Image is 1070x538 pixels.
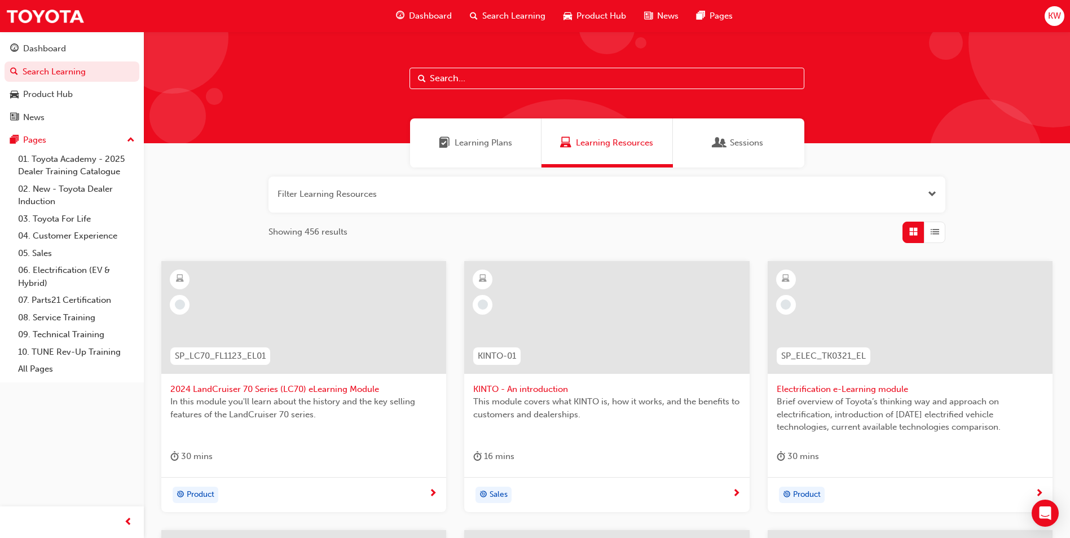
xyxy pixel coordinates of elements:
[5,84,139,105] a: Product Hub
[14,309,139,327] a: 08. Service Training
[410,118,541,167] a: Learning PlansLearning Plans
[176,272,184,286] span: learningResourceType_ELEARNING-icon
[429,489,437,499] span: next-icon
[161,261,446,513] a: SP_LC70_FL1123_EL012024 LandCruiser 70 Series (LC70) eLearning ModuleIn this module you'll learn ...
[5,130,139,151] button: Pages
[14,262,139,292] a: 06. Electrification (EV & Hybrid)
[563,9,572,23] span: car-icon
[560,136,571,149] span: Learning Resources
[1035,489,1043,499] span: next-icon
[673,118,804,167] a: SessionsSessions
[14,151,139,180] a: 01. Toyota Academy - 2025 Dealer Training Catalogue
[479,488,487,502] span: target-icon
[124,515,133,530] span: prev-icon
[409,10,452,23] span: Dashboard
[14,227,139,245] a: 04. Customer Experience
[777,395,1043,434] span: Brief overview of Toyota’s thinking way and approach on electrification, introduction of [DATE] e...
[14,180,139,210] a: 02. New - Toyota Dealer Induction
[455,136,512,149] span: Learning Plans
[793,488,821,501] span: Product
[781,299,791,310] span: learningRecordVerb_NONE-icon
[5,61,139,82] a: Search Learning
[688,5,742,28] a: pages-iconPages
[439,136,450,149] span: Learning Plans
[635,5,688,28] a: news-iconNews
[464,261,749,513] a: KINTO-01KINTO - An introductionThis module covers what KINTO is, how it works, and the benefits t...
[5,38,139,59] a: Dashboard
[175,350,266,363] span: SP_LC70_FL1123_EL01
[478,350,516,363] span: KINTO-01
[177,488,184,502] span: target-icon
[644,9,653,23] span: news-icon
[418,72,426,85] span: Search
[170,449,213,464] div: 30 mins
[187,488,214,501] span: Product
[479,272,487,286] span: learningResourceType_ELEARNING-icon
[396,9,404,23] span: guage-icon
[23,42,66,55] div: Dashboard
[482,10,545,23] span: Search Learning
[768,261,1053,513] a: SP_ELEC_TK0321_ELElectrification e-Learning moduleBrief overview of Toyota’s thinking way and app...
[541,118,673,167] a: Learning ResourcesLearning Resources
[10,135,19,145] span: pages-icon
[127,133,135,148] span: up-icon
[6,3,85,29] img: Trak
[14,245,139,262] a: 05. Sales
[732,489,741,499] span: next-icon
[730,136,763,149] span: Sessions
[1045,6,1064,26] button: KW
[554,5,635,28] a: car-iconProduct Hub
[473,449,514,464] div: 16 mins
[23,111,45,124] div: News
[473,395,740,421] span: This module covers what KINTO is, how it works, and the benefits to customers and dealerships.
[5,107,139,128] a: News
[657,10,679,23] span: News
[1048,10,1061,23] span: KW
[5,36,139,130] button: DashboardSearch LearningProduct HubNews
[928,188,936,201] button: Open the filter
[14,326,139,343] a: 09. Technical Training
[14,292,139,309] a: 07. Parts21 Certification
[783,488,791,502] span: target-icon
[909,226,918,239] span: Grid
[782,272,790,286] span: learningResourceType_ELEARNING-icon
[10,44,19,54] span: guage-icon
[777,449,819,464] div: 30 mins
[14,360,139,378] a: All Pages
[781,350,866,363] span: SP_ELEC_TK0321_EL
[268,226,347,239] span: Showing 456 results
[470,9,478,23] span: search-icon
[387,5,461,28] a: guage-iconDashboard
[473,383,740,396] span: KINTO - An introduction
[1032,500,1059,527] div: Open Intercom Messenger
[170,395,437,421] span: In this module you'll learn about the history and the key selling features of the LandCruiser 70 ...
[777,449,785,464] span: duration-icon
[10,90,19,100] span: car-icon
[576,136,653,149] span: Learning Resources
[10,67,18,77] span: search-icon
[461,5,554,28] a: search-iconSearch Learning
[23,134,46,147] div: Pages
[490,488,508,501] span: Sales
[170,383,437,396] span: 2024 LandCruiser 70 Series (LC70) eLearning Module
[14,210,139,228] a: 03. Toyota For Life
[23,88,73,101] div: Product Hub
[478,299,488,310] span: learningRecordVerb_NONE-icon
[777,383,1043,396] span: Electrification e-Learning module
[710,10,733,23] span: Pages
[409,68,804,89] input: Search...
[576,10,626,23] span: Product Hub
[931,226,939,239] span: List
[14,343,139,361] a: 10. TUNE Rev-Up Training
[175,299,185,310] span: learningRecordVerb_NONE-icon
[473,449,482,464] span: duration-icon
[714,136,725,149] span: Sessions
[10,113,19,123] span: news-icon
[697,9,705,23] span: pages-icon
[170,449,179,464] span: duration-icon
